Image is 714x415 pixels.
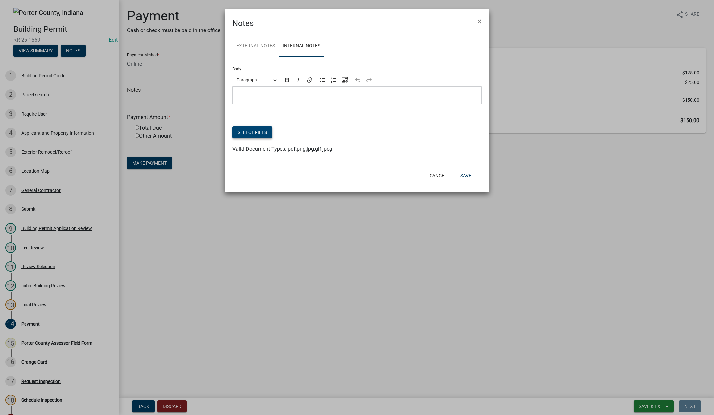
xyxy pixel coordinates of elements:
button: Save [455,170,477,182]
span: Valid Document Types: pdf,png,jpg,gif,jpeg [232,146,332,152]
button: Close [472,12,487,30]
button: Select files [232,126,272,138]
button: Paragraph, Heading [234,75,280,85]
a: External Notes [232,36,279,57]
h4: Notes [232,17,254,29]
span: Paragraph [237,76,271,84]
div: Editor toolbar [232,74,482,86]
span: × [477,17,482,26]
div: Editor editing area: main. Press Alt+0 for help. [232,86,482,104]
label: Body [232,67,241,71]
a: Internal Notes [279,36,324,57]
button: Cancel [424,170,452,182]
